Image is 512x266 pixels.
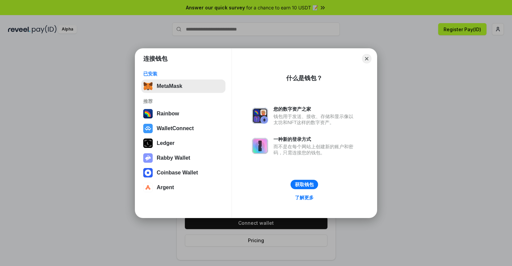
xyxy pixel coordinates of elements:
div: 获取钱包 [295,181,314,188]
div: WalletConnect [157,125,194,131]
img: svg+xml,%3Csvg%20width%3D%2228%22%20height%3D%2228%22%20viewBox%3D%220%200%2028%2028%22%20fill%3D... [143,124,153,133]
div: Rainbow [157,111,179,117]
div: Argent [157,184,174,191]
div: 一种新的登录方式 [273,136,357,142]
div: MetaMask [157,83,182,89]
img: svg+xml,%3Csvg%20fill%3D%22none%22%20height%3D%2233%22%20viewBox%3D%220%200%2035%2033%22%20width%... [143,82,153,91]
button: MetaMask [141,79,225,93]
div: Ledger [157,140,174,146]
img: svg+xml,%3Csvg%20width%3D%2228%22%20height%3D%2228%22%20viewBox%3D%220%200%2028%2028%22%20fill%3D... [143,183,153,192]
button: Rabby Wallet [141,151,225,165]
img: svg+xml,%3Csvg%20width%3D%2228%22%20height%3D%2228%22%20viewBox%3D%220%200%2028%2028%22%20fill%3D... [143,168,153,177]
button: Argent [141,181,225,194]
button: 获取钱包 [291,180,318,189]
div: 什么是钱包？ [286,74,322,82]
div: 您的数字资产之家 [273,106,357,112]
div: Rabby Wallet [157,155,190,161]
button: Coinbase Wallet [141,166,225,179]
button: Ledger [141,137,225,150]
img: svg+xml,%3Csvg%20xmlns%3D%22http%3A%2F%2Fwww.w3.org%2F2000%2Fsvg%22%20fill%3D%22none%22%20viewBox... [252,138,268,154]
div: 了解更多 [295,195,314,201]
img: svg+xml,%3Csvg%20xmlns%3D%22http%3A%2F%2Fwww.w3.org%2F2000%2Fsvg%22%20width%3D%2228%22%20height%3... [143,139,153,148]
div: Coinbase Wallet [157,170,198,176]
img: svg+xml,%3Csvg%20xmlns%3D%22http%3A%2F%2Fwww.w3.org%2F2000%2Fsvg%22%20fill%3D%22none%22%20viewBox... [143,153,153,163]
div: 而不是在每个网站上创建新的账户和密码，只需连接您的钱包。 [273,144,357,156]
img: svg+xml,%3Csvg%20width%3D%22120%22%20height%3D%22120%22%20viewBox%3D%220%200%20120%20120%22%20fil... [143,109,153,118]
div: 推荐 [143,98,223,104]
button: Rainbow [141,107,225,120]
a: 了解更多 [291,193,318,202]
img: svg+xml,%3Csvg%20xmlns%3D%22http%3A%2F%2Fwww.w3.org%2F2000%2Fsvg%22%20fill%3D%22none%22%20viewBox... [252,108,268,124]
div: 已安装 [143,71,223,77]
button: Close [362,54,371,63]
h1: 连接钱包 [143,55,167,63]
div: 钱包用于发送、接收、存储和显示像以太坊和NFT这样的数字资产。 [273,113,357,125]
button: WalletConnect [141,122,225,135]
